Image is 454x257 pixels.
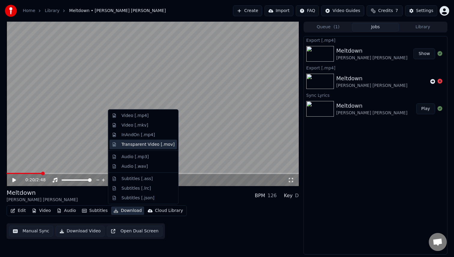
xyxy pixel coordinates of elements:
[122,141,175,147] div: Transparent Video [.mov]
[378,8,393,14] span: Credits
[336,55,407,61] div: [PERSON_NAME] [PERSON_NAME]
[304,23,352,32] button: Queue
[296,5,319,16] button: FAQ
[268,192,277,199] div: 126
[336,110,407,116] div: [PERSON_NAME] [PERSON_NAME]
[399,23,446,32] button: Library
[80,207,110,215] button: Subtitles
[304,36,447,44] div: Export [.mp4]
[9,226,53,237] button: Manual Sync
[233,5,262,16] button: Create
[336,102,407,110] div: Meltdown
[304,64,447,71] div: Export [.mp4]
[122,154,149,160] div: Audio [.mp3]
[155,208,183,214] div: Cloud Library
[107,226,162,237] button: Open Dual Screen
[26,177,35,183] span: 0:20
[36,177,46,183] span: 2:48
[69,8,166,14] span: Meltdown • [PERSON_NAME] [PERSON_NAME]
[336,47,407,55] div: Meltdown
[395,8,398,14] span: 7
[23,8,35,14] a: Home
[122,176,153,182] div: Subtitles [.ass]
[255,192,265,199] div: BPM
[5,5,17,17] img: youka
[416,8,433,14] div: Settings
[334,24,340,30] span: ( 1 )
[284,192,293,199] div: Key
[321,5,364,16] button: Video Guides
[367,5,403,16] button: Credits7
[122,195,155,201] div: Subtitles [.json]
[122,132,155,138] div: InAndOn [.mp4]
[8,207,28,215] button: Edit
[304,91,447,99] div: Sync Lyrics
[45,8,59,14] a: Library
[416,103,435,114] button: Play
[336,83,407,89] div: [PERSON_NAME] [PERSON_NAME]
[122,122,148,128] div: Video [.mkv]
[413,48,435,59] button: Show
[111,207,144,215] button: Download
[23,8,166,14] nav: breadcrumb
[7,197,78,203] div: [PERSON_NAME] [PERSON_NAME]
[122,185,151,191] div: Subtitles [.lrc]
[7,188,78,197] div: Meltdown
[405,5,437,16] button: Settings
[122,113,149,119] div: Video [.mp4]
[122,163,148,169] div: Audio [.wav]
[54,207,78,215] button: Audio
[336,74,407,83] div: Meltdown
[265,5,293,16] button: Import
[26,177,40,183] div: /
[295,192,299,199] div: D
[56,226,104,237] button: Download Video
[29,207,53,215] button: Video
[352,23,399,32] button: Jobs
[429,233,447,251] a: Open chat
